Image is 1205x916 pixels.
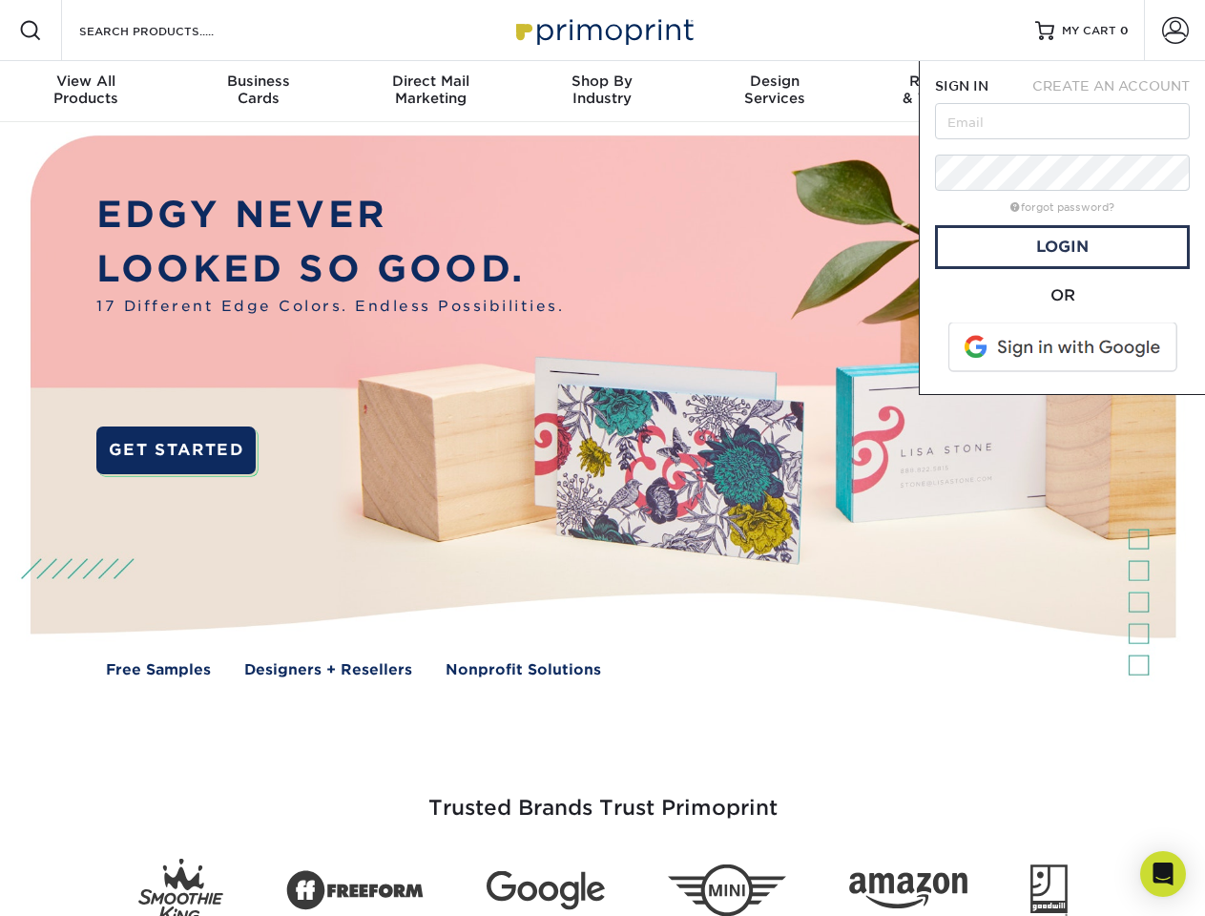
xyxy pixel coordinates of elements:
span: Resources [861,73,1032,90]
span: MY CART [1062,23,1116,39]
a: Resources& Templates [861,61,1032,122]
span: 17 Different Edge Colors. Endless Possibilities. [96,296,564,318]
div: Cards [172,73,343,107]
a: GET STARTED [96,427,256,474]
a: Nonprofit Solutions [446,659,601,681]
span: CREATE AN ACCOUNT [1032,78,1190,94]
div: Open Intercom Messenger [1140,851,1186,897]
span: Direct Mail [344,73,516,90]
a: Login [935,225,1190,269]
span: Shop By [516,73,688,90]
a: DesignServices [689,61,861,122]
a: forgot password? [1010,201,1114,214]
p: EDGY NEVER [96,188,564,242]
a: Direct MailMarketing [344,61,516,122]
span: Design [689,73,861,90]
a: Free Samples [106,659,211,681]
div: Industry [516,73,688,107]
span: Business [172,73,343,90]
input: Email [935,103,1190,139]
div: Services [689,73,861,107]
div: & Templates [861,73,1032,107]
div: OR [935,284,1190,307]
img: Goodwill [1030,864,1068,916]
input: SEARCH PRODUCTS..... [77,19,263,42]
span: SIGN IN [935,78,988,94]
div: Marketing [344,73,516,107]
img: Amazon [849,873,967,909]
img: Primoprint [508,10,698,51]
span: 0 [1120,24,1129,37]
a: Shop ByIndustry [516,61,688,122]
p: LOOKED SO GOOD. [96,242,564,297]
a: BusinessCards [172,61,343,122]
img: Google [487,871,605,910]
h3: Trusted Brands Trust Primoprint [45,750,1161,843]
a: Designers + Resellers [244,659,412,681]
